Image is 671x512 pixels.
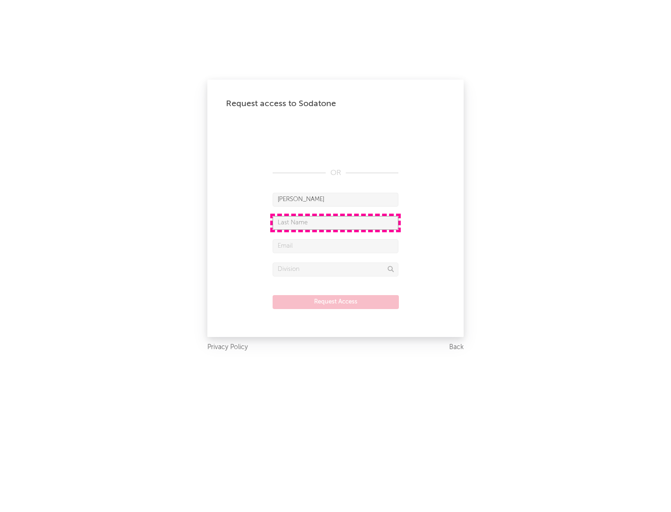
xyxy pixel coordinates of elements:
input: Email [273,239,398,253]
input: Division [273,263,398,276]
div: OR [273,168,398,179]
a: Privacy Policy [207,342,248,353]
input: Last Name [273,216,398,230]
button: Request Access [273,295,399,309]
a: Back [449,342,464,353]
div: Request access to Sodatone [226,98,445,109]
input: First Name [273,193,398,207]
